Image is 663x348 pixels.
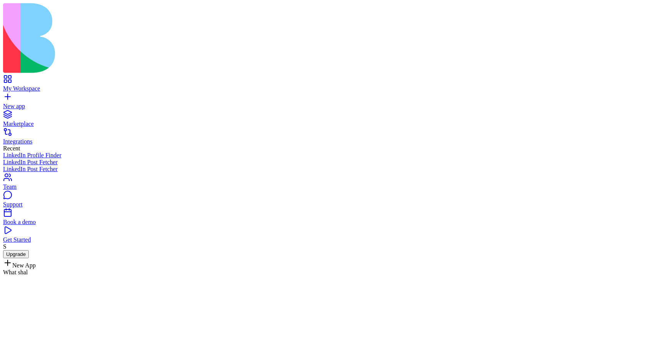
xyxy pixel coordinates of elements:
img: logo [3,3,312,73]
span: Recent [3,145,20,152]
a: Support [3,194,660,208]
a: LinkedIn Profile Finder [3,152,660,159]
div: Support [3,201,660,208]
span: New App [12,262,36,269]
a: Team [3,176,660,190]
div: Integrations [3,138,660,145]
a: Book a demo [3,212,660,226]
div: Marketplace [3,120,660,127]
div: Book a demo [3,219,660,226]
span: S [3,243,7,250]
a: New app [3,96,660,110]
a: LinkedIn Post Fetcher [3,159,660,166]
a: Get Started [3,229,660,243]
button: Upgrade [3,250,29,258]
div: New app [3,103,660,110]
div: My Workspace [3,85,660,92]
a: Marketplace [3,114,660,127]
div: Team [3,183,660,190]
a: Upgrade [3,251,29,257]
a: Integrations [3,131,660,145]
a: LinkedIn Post Fetcher [3,166,660,173]
a: My Workspace [3,78,660,92]
div: Get Started [3,236,660,243]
